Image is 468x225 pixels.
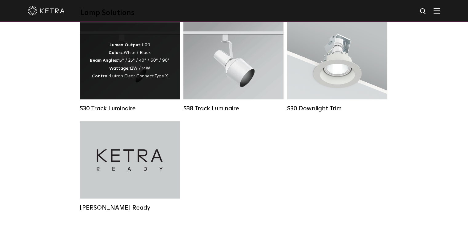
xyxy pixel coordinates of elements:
[80,105,180,112] div: S30 Track Luminaire
[183,105,283,112] div: S38 Track Luminaire
[90,41,170,80] div: 1100 White / Black 15° / 25° / 40° / 60° / 90° 12W / 14W
[110,43,142,47] strong: Lumen Output:
[28,6,65,15] img: ketra-logo-2019-white
[80,204,180,211] div: [PERSON_NAME] Ready
[434,8,440,14] img: Hamburger%20Nav.svg
[183,22,283,112] a: S38 Track Luminaire Lumen Output:1100Colors:White / BlackBeam Angles:10° / 25° / 40° / 60°Wattage...
[109,66,130,71] strong: Wattage:
[287,22,387,112] a: S30 Downlight Trim S30 Downlight Trim
[110,74,168,78] span: Lutron Clear Connect Type X
[90,58,118,63] strong: Beam Angles:
[92,74,110,78] strong: Control:
[109,51,124,55] strong: Colors:
[287,105,387,112] div: S30 Downlight Trim
[80,22,180,112] a: S30 Track Luminaire Lumen Output:1100Colors:White / BlackBeam Angles:15° / 25° / 40° / 60° / 90°W...
[80,121,180,211] a: [PERSON_NAME] Ready [PERSON_NAME] Ready
[419,8,427,15] img: search icon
